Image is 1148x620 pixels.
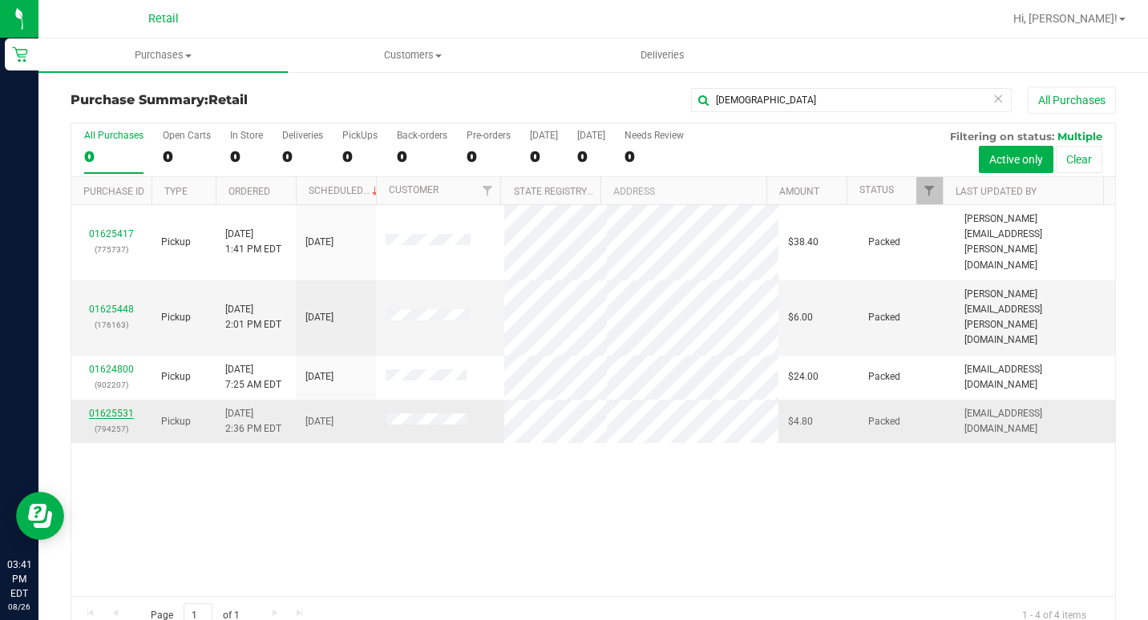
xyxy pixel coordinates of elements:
[89,408,134,419] a: 01625531
[779,186,819,197] a: Amount
[305,369,333,384] span: [DATE]
[12,46,28,62] inline-svg: Retail
[788,369,819,384] span: $24.00
[225,302,281,332] span: [DATE] 2:01 PM EDT
[7,558,31,601] p: 03:41 PM EDT
[84,130,143,141] div: All Purchases
[397,147,447,166] div: 0
[788,310,813,325] span: $6.00
[289,48,536,62] span: Customers
[161,414,191,429] span: Pickup
[89,364,134,375] a: 01624800
[81,377,142,393] p: (902207)
[1013,12,1118,25] span: Hi, [PERSON_NAME]!
[230,147,263,166] div: 0
[619,48,706,62] span: Deliveries
[397,130,447,141] div: Back-orders
[1056,146,1102,173] button: Clear
[538,38,787,72] a: Deliveries
[81,421,142,437] p: (794257)
[577,147,605,166] div: 0
[89,304,134,315] a: 01625448
[309,185,382,196] a: Scheduled
[916,177,943,204] a: Filter
[38,48,288,62] span: Purchases
[161,310,191,325] span: Pickup
[600,177,766,205] th: Address
[577,130,605,141] div: [DATE]
[230,130,263,141] div: In Store
[282,147,323,166] div: 0
[964,211,1106,273] span: [PERSON_NAME][EMAIL_ADDRESS][PERSON_NAME][DOMAIN_NAME]
[514,186,598,197] a: State Registry ID
[225,227,281,257] span: [DATE] 1:41 PM EDT
[305,310,333,325] span: [DATE]
[625,147,684,166] div: 0
[342,147,378,166] div: 0
[389,184,439,195] a: Customer
[148,12,179,26] span: Retail
[1057,130,1102,143] span: Multiple
[625,130,684,141] div: Needs Review
[83,186,144,197] a: Purchase ID
[474,177,500,204] a: Filter
[859,184,894,195] a: Status
[305,235,333,250] span: [DATE]
[979,146,1053,173] button: Active only
[992,88,1004,109] span: Clear
[530,130,558,141] div: [DATE]
[7,601,31,613] p: 08/26
[84,147,143,166] div: 0
[956,186,1037,197] a: Last Updated By
[81,317,142,332] p: (176163)
[691,88,1012,112] input: Search Purchase ID, Original ID, State Registry ID or Customer Name...
[305,414,333,429] span: [DATE]
[161,235,191,250] span: Pickup
[467,147,511,166] div: 0
[1028,87,1116,114] button: All Purchases
[868,414,900,429] span: Packed
[163,147,211,166] div: 0
[89,228,134,240] a: 01625417
[964,406,1106,437] span: [EMAIL_ADDRESS][DOMAIN_NAME]
[288,38,537,72] a: Customers
[81,242,142,257] p: (775737)
[282,130,323,141] div: Deliveries
[208,92,248,107] span: Retail
[161,369,191,384] span: Pickup
[788,414,813,429] span: $4.80
[467,130,511,141] div: Pre-orders
[868,369,900,384] span: Packed
[964,362,1106,393] span: [EMAIL_ADDRESS][DOMAIN_NAME]
[164,186,188,197] a: Type
[225,362,281,393] span: [DATE] 7:25 AM EDT
[868,235,900,250] span: Packed
[225,406,281,437] span: [DATE] 2:36 PM EDT
[71,93,419,107] h3: Purchase Summary:
[342,130,378,141] div: PickUps
[163,130,211,141] div: Open Carts
[38,38,288,72] a: Purchases
[950,130,1054,143] span: Filtering on status:
[868,310,900,325] span: Packed
[530,147,558,166] div: 0
[964,287,1106,348] span: [PERSON_NAME][EMAIL_ADDRESS][PERSON_NAME][DOMAIN_NAME]
[228,186,270,197] a: Ordered
[788,235,819,250] span: $38.40
[16,492,64,540] iframe: Resource center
